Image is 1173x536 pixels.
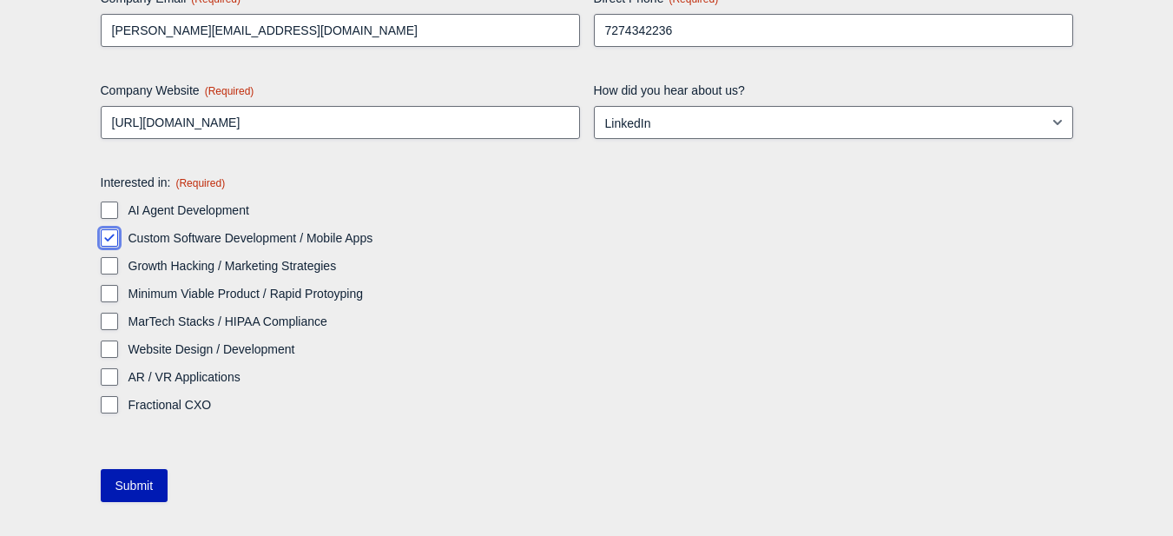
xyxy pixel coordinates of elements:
label: AI Agent Development [129,202,1073,219]
label: Fractional CXO [129,396,1073,414]
label: Growth Hacking / Marketing Strategies [129,257,1073,275]
label: How did you hear about us? [594,82,1073,99]
label: AR / VR Applications [129,368,1073,386]
span: (Required) [205,85,254,97]
label: Custom Software Development / Mobile Apps [129,229,1073,247]
label: Company Website [101,82,580,99]
input: Submit [101,469,168,502]
label: Website Design / Development [129,341,1073,358]
span: (Required) [175,177,225,189]
legend: Interested in: [101,174,226,191]
input: https:// [101,106,580,139]
label: MarTech Stacks / HIPAA Compliance [129,313,1073,330]
label: Minimum Viable Product / Rapid Protoyping [129,285,1073,302]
